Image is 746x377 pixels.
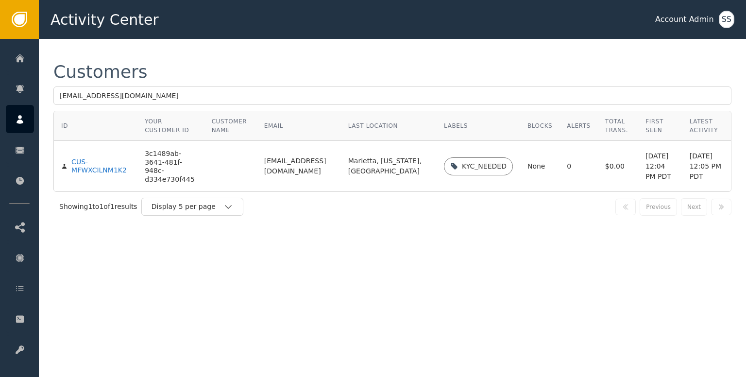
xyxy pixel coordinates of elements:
[341,141,437,191] td: Marietta, [US_STATE], [GEOGRAPHIC_DATA]
[145,150,197,184] div: 3c1489ab-3641-481f-948c-d334e730f445
[51,9,159,31] span: Activity Center
[53,86,731,105] input: Search by name, email, or ID
[53,63,148,81] div: Customers
[682,141,731,191] td: [DATE] 12:05 PM PDT
[212,117,250,135] div: Customer Name
[61,121,68,130] div: ID
[59,202,137,212] div: Showing 1 to 1 of 1 results
[462,161,507,171] div: KYC_NEEDED
[444,121,513,130] div: Labels
[645,117,675,135] div: First Seen
[141,198,243,216] button: Display 5 per page
[638,141,682,191] td: [DATE] 12:04 PM PDT
[605,117,631,135] div: Total Trans.
[348,121,429,130] div: Last Location
[71,158,130,175] div: CUS-MFWXCILNM1K2
[257,141,341,191] td: [EMAIL_ADDRESS][DOMAIN_NAME]
[145,117,197,135] div: Your Customer ID
[527,161,552,171] div: None
[559,141,598,191] td: 0
[152,202,223,212] div: Display 5 per page
[527,121,552,130] div: Blocks
[655,14,714,25] div: Account Admin
[567,121,591,130] div: Alerts
[690,117,724,135] div: Latest Activity
[598,141,638,191] td: $0.00
[264,121,334,130] div: Email
[719,11,734,28] button: SS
